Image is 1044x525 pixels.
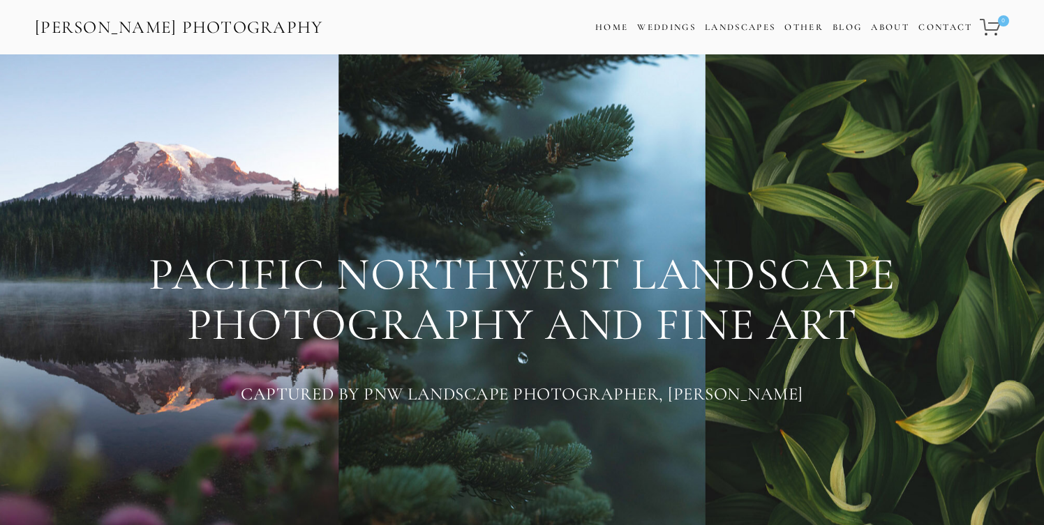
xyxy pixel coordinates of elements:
a: 0 items in cart [978,10,1011,44]
a: Blog [833,17,862,38]
a: Contact [918,17,972,38]
h1: PACIFIC NORTHWEST LANDSCAPE PHOTOGRAPHY AND FINE ART [35,250,1009,349]
a: Landscapes [705,22,775,33]
h3: Captured By PNW Landscape Photographer, [PERSON_NAME] [35,380,1009,408]
a: [PERSON_NAME] Photography [33,12,325,43]
a: Other [784,22,823,33]
a: About [871,17,909,38]
a: Home [595,17,628,38]
span: 0 [998,15,1009,26]
a: Weddings [637,22,696,33]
